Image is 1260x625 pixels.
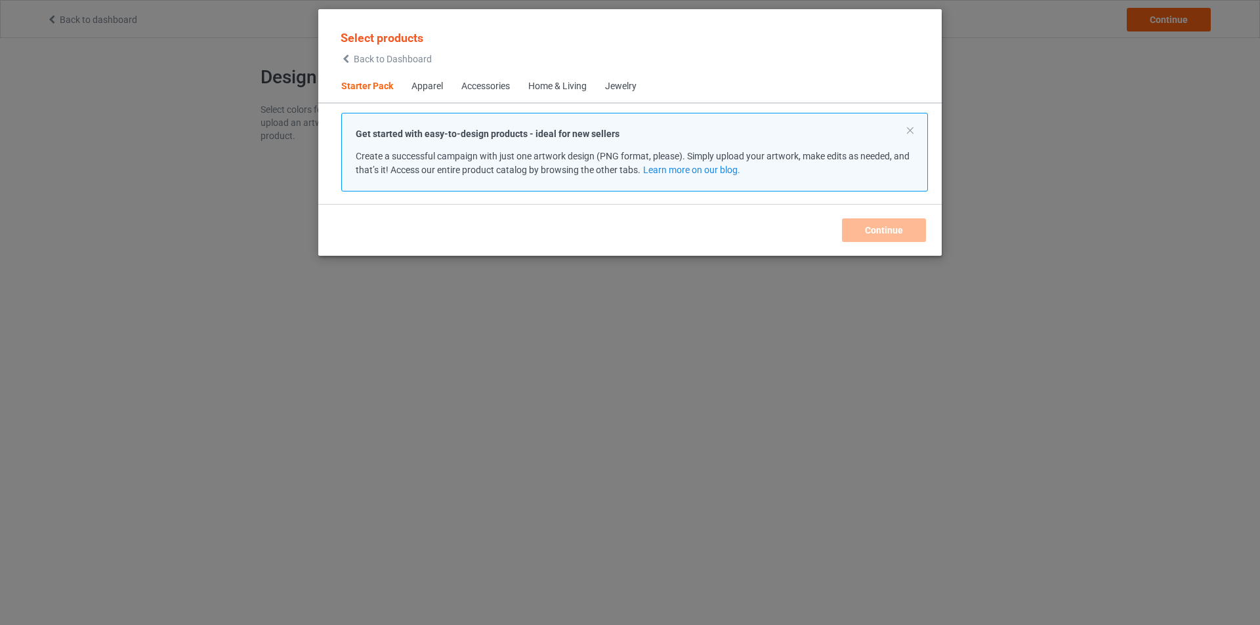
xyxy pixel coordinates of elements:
span: Create a successful campaign with just one artwork design (PNG format, please). Simply upload you... [356,151,910,175]
a: Learn more on our blog. [643,165,740,175]
strong: Get started with easy-to-design products - ideal for new sellers [356,129,619,139]
span: Starter Pack [332,71,402,102]
div: Accessories [461,80,510,93]
div: Home & Living [528,80,587,93]
div: Apparel [411,80,443,93]
span: Back to Dashboard [354,54,432,64]
div: Jewelry [605,80,637,93]
span: Select products [341,31,423,45]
